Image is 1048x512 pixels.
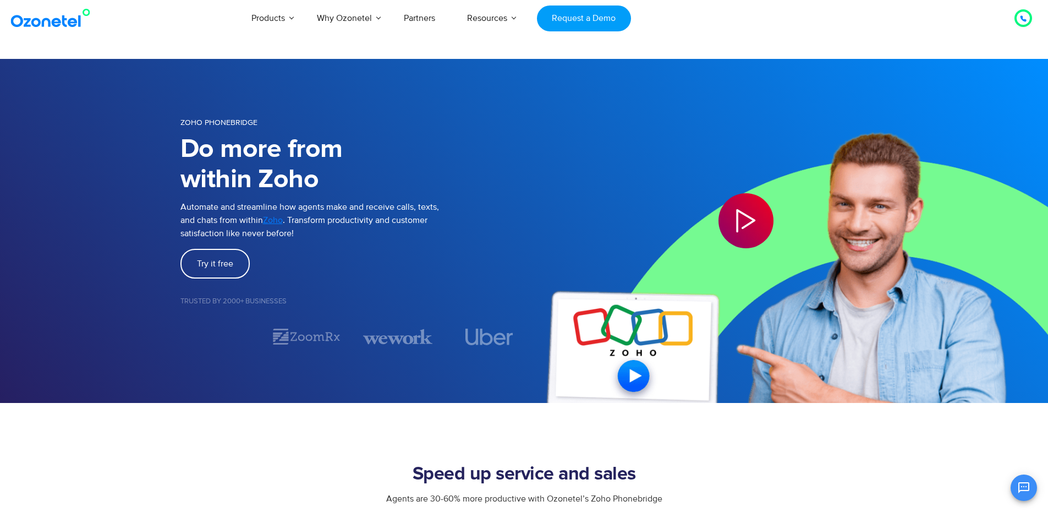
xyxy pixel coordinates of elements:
[272,327,341,346] div: 2 / 7
[363,327,432,346] div: 3 / 7
[180,118,257,127] span: Zoho Phonebridge
[263,214,283,227] a: Zoho
[363,327,432,346] img: wework
[180,200,524,240] p: Automate and streamline how agents make and receive calls, texts, and chats from within . Transfo...
[263,215,283,226] span: Zoho
[386,493,662,504] span: Agents are 30-60% more productive with Ozonetel’s Zoho Phonebridge
[454,329,524,345] div: 4 / 7
[272,327,341,346] img: zoomrx
[180,249,250,279] a: Try it free
[537,6,631,31] a: Request a Demo
[718,193,773,248] div: Play Video
[180,134,524,195] h1: Do more from within Zoho
[197,259,233,268] span: Try it free
[1011,475,1037,501] button: Open chat
[180,330,250,344] div: 1 / 7
[465,329,513,345] img: uber
[180,298,524,305] h5: Trusted by 2000+ Businesses
[180,327,524,346] div: Image Carousel
[180,464,868,486] h2: Speed up service and sales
